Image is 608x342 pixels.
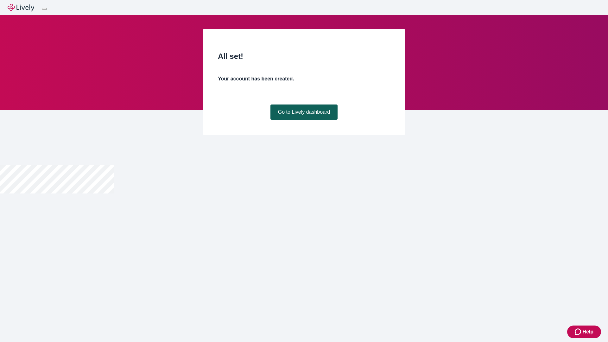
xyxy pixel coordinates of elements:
button: Zendesk support iconHelp [567,326,601,338]
a: Go to Lively dashboard [270,104,338,120]
span: Help [582,328,593,336]
img: Lively [8,4,34,11]
button: Log out [42,8,47,10]
h4: Your account has been created. [218,75,390,83]
svg: Zendesk support icon [575,328,582,336]
h2: All set! [218,51,390,62]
